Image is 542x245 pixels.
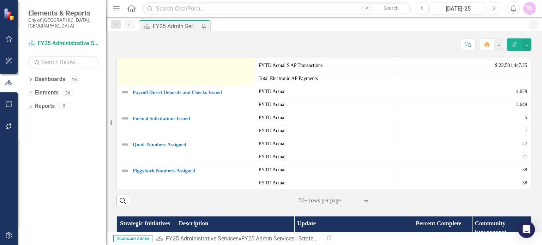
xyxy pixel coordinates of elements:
td: Double-Click to Edit Right Click for Context Menu [117,164,255,190]
img: ClearPoint Strategy [4,8,16,20]
input: Search ClearPoint... [143,2,410,15]
a: Dashboards [35,75,65,84]
a: Payroll Direct Deposits and Checks Issued [133,90,251,95]
span: Total Electronic AP Payments [259,75,389,82]
span: PYTD Actual [259,140,389,147]
a: Quote Numbers Assigned [133,142,251,147]
input: Search Below... [28,56,99,68]
span: PYTD Actual [259,166,389,173]
div: 9 [58,103,70,109]
a: Formal Solicitations Issued [133,116,251,121]
div: » [156,235,319,243]
div: 13 [69,76,80,82]
span: 21 [522,153,527,160]
span: 38 [522,179,527,186]
span: 38 [522,166,527,173]
span: FYTD Actual [259,153,389,160]
span: FYTD Actual [259,101,389,108]
td: Double-Click to Edit Right Click for Context Menu [117,86,255,112]
div: 36 [62,90,73,96]
span: Search [384,5,399,11]
span: PYTD Actual [259,114,389,121]
div: Open Intercom Messenger [518,221,535,238]
span: FYTD Actual [259,127,389,134]
span: PYTD Actual [259,88,389,95]
div: FY25 Admin Services - Strategic Plan [153,22,199,31]
img: Not Defined [121,114,129,123]
a: FY25 Administrative Services [166,235,239,242]
td: Double-Click to Edit Right Click for Context Menu [117,138,255,164]
span: FYTD Actual $ AP Transactions [259,62,389,69]
button: Search [374,4,409,13]
span: $ 22,581,447.25 [495,62,527,69]
span: 3,649 [516,101,528,108]
div: FY25 Admin Services - Strategic Plan [241,235,333,242]
a: Reports [35,102,55,110]
small: City of [GEOGRAPHIC_DATA], [GEOGRAPHIC_DATA] [28,17,99,29]
span: Scorecard Admin [113,235,152,242]
img: Not Defined [121,140,129,149]
span: 5 [525,114,527,121]
td: Double-Click to Edit Right Click for Context Menu [117,112,255,138]
span: 1 [525,127,527,134]
a: FY25 Administrative Services [28,39,99,48]
div: [DATE]-25 [433,5,483,13]
span: 27 [522,140,527,147]
td: Double-Click to Edit [255,73,393,86]
td: Double-Click to Edit [393,73,531,86]
span: FYTD Actual [259,179,389,186]
a: Elements [35,89,59,97]
button: TL [523,2,536,15]
img: Not Defined [121,166,129,175]
span: 4,029 [516,88,528,95]
img: Not Defined [121,88,129,97]
button: [DATE]-25 [431,2,485,15]
a: Piggyback Numbers Assigned [133,168,251,173]
span: Elements & Reports [28,9,99,17]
